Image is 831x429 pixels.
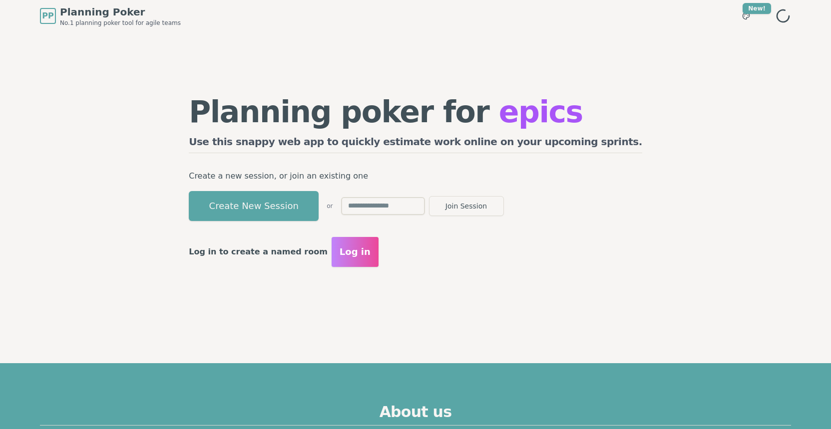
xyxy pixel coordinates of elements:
[60,19,181,27] span: No.1 planning poker tool for agile teams
[340,245,371,259] span: Log in
[332,237,379,267] button: Log in
[42,10,53,22] span: PP
[743,3,771,14] div: New!
[189,135,642,153] h2: Use this snappy web app to quickly estimate work online on your upcoming sprints.
[40,5,181,27] a: PPPlanning PokerNo.1 planning poker tool for agile teams
[189,169,642,183] p: Create a new session, or join an existing one
[327,202,333,210] span: or
[189,97,642,127] h1: Planning poker for
[429,196,504,216] button: Join Session
[60,5,181,19] span: Planning Poker
[189,191,319,221] button: Create New Session
[499,94,583,129] span: epics
[737,7,755,25] button: New!
[40,403,791,426] h2: About us
[189,245,328,259] p: Log in to create a named room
